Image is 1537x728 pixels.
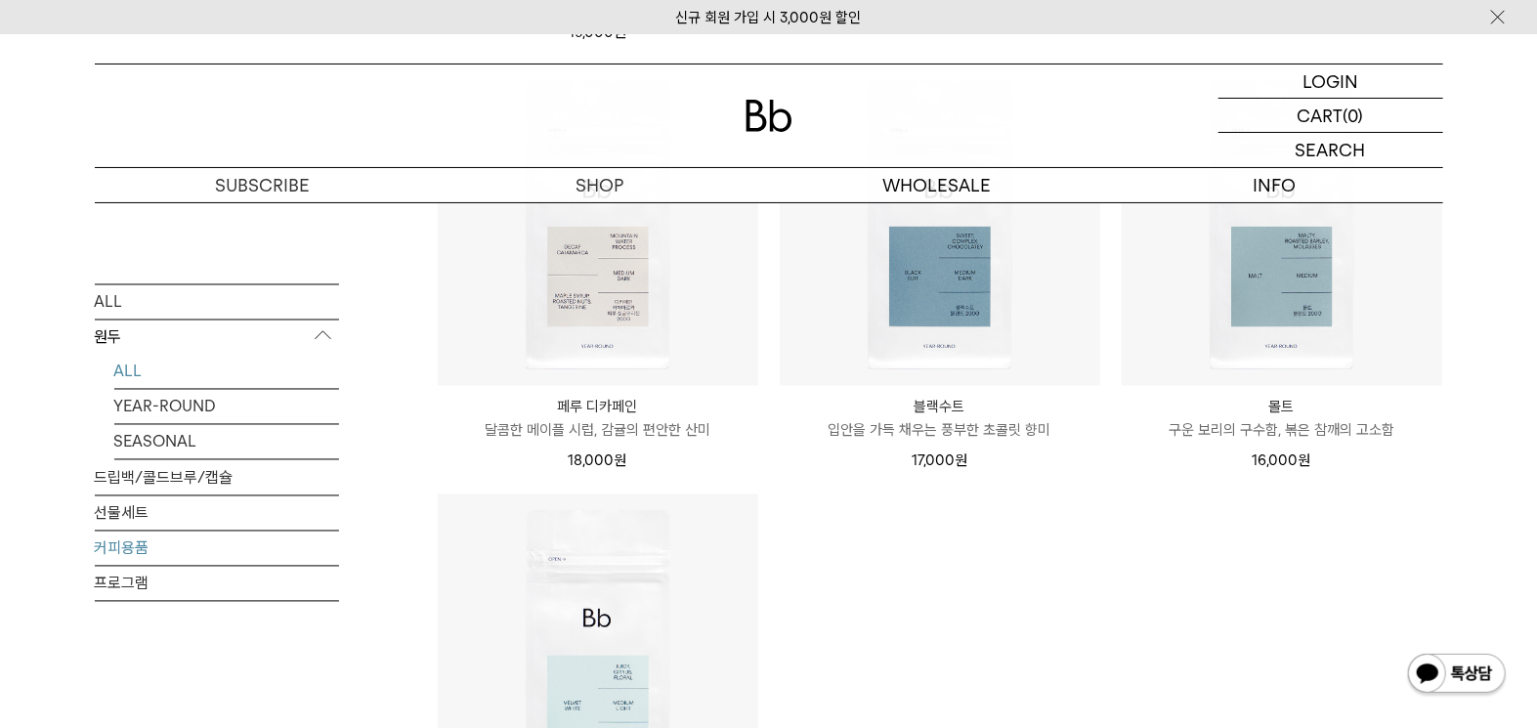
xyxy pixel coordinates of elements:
[95,495,339,530] a: 선물세트
[780,396,1100,419] p: 블랙수트
[780,419,1100,443] p: 입안을 가득 채우는 풍부한 초콜릿 향미
[769,168,1106,202] p: WHOLESALE
[955,452,967,470] span: 원
[1406,652,1508,699] img: 카카오톡 채널 1:1 채팅 버튼
[1302,64,1358,98] p: LOGIN
[95,320,339,355] p: 원두
[114,389,339,423] a: YEAR-ROUND
[114,354,339,388] a: ALL
[95,168,432,202] a: SUBSCRIBE
[780,396,1100,443] a: 블랙수트 입안을 가득 채우는 풍부한 초콜릿 향미
[432,168,769,202] a: SHOP
[438,396,758,419] p: 페루 디카페인
[1299,452,1311,470] span: 원
[1122,396,1442,419] p: 몰트
[569,452,627,470] span: 18,000
[1298,99,1344,132] p: CART
[1122,419,1442,443] p: 구운 보리의 구수함, 볶은 참깨의 고소함
[95,460,339,494] a: 드립백/콜드브루/캡슐
[95,566,339,600] a: 프로그램
[1218,99,1443,133] a: CART (0)
[1296,133,1366,167] p: SEARCH
[438,396,758,443] a: 페루 디카페인 달콤한 메이플 시럽, 감귤의 편안한 산미
[1122,396,1442,443] a: 몰트 구운 보리의 구수함, 볶은 참깨의 고소함
[114,424,339,458] a: SEASONAL
[615,452,627,470] span: 원
[438,65,758,386] img: 페루 디카페인
[780,65,1100,386] img: 블랙수트
[438,419,758,443] p: 달콤한 메이플 시럽, 감귤의 편안한 산미
[912,452,967,470] span: 17,000
[1218,64,1443,99] a: LOGIN
[1344,99,1364,132] p: (0)
[95,531,339,565] a: 커피용품
[676,9,862,26] a: 신규 회원 가입 시 3,000원 할인
[1253,452,1311,470] span: 16,000
[1106,168,1443,202] p: INFO
[95,284,339,319] a: ALL
[746,100,792,132] img: 로고
[1122,65,1442,386] img: 몰트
